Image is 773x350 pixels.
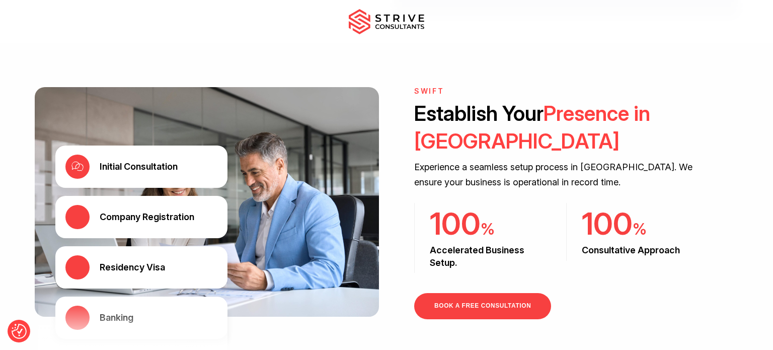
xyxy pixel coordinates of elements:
div: Company Registration [100,211,194,223]
span: 100 [430,205,481,242]
img: main-logo.svg [349,9,424,34]
span: 100 [582,205,633,242]
h2: Establish Your [414,100,718,156]
div: Residency Visa [100,261,165,273]
span: % [481,220,495,238]
span: % [633,220,647,238]
a: BOOK A FREE CONSULTATION [414,293,551,319]
img: Revisit consent button [12,324,27,339]
div: Initial Consultation [100,161,178,173]
h3: Consultative Approach [582,244,703,256]
h6: Swift [414,87,718,96]
button: Consent Preferences [12,324,27,339]
p: Experience a seamless setup process in [GEOGRAPHIC_DATA]. We ensure your business is operational ... [414,160,718,189]
h3: Accelerated Business Setup. [430,244,551,269]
